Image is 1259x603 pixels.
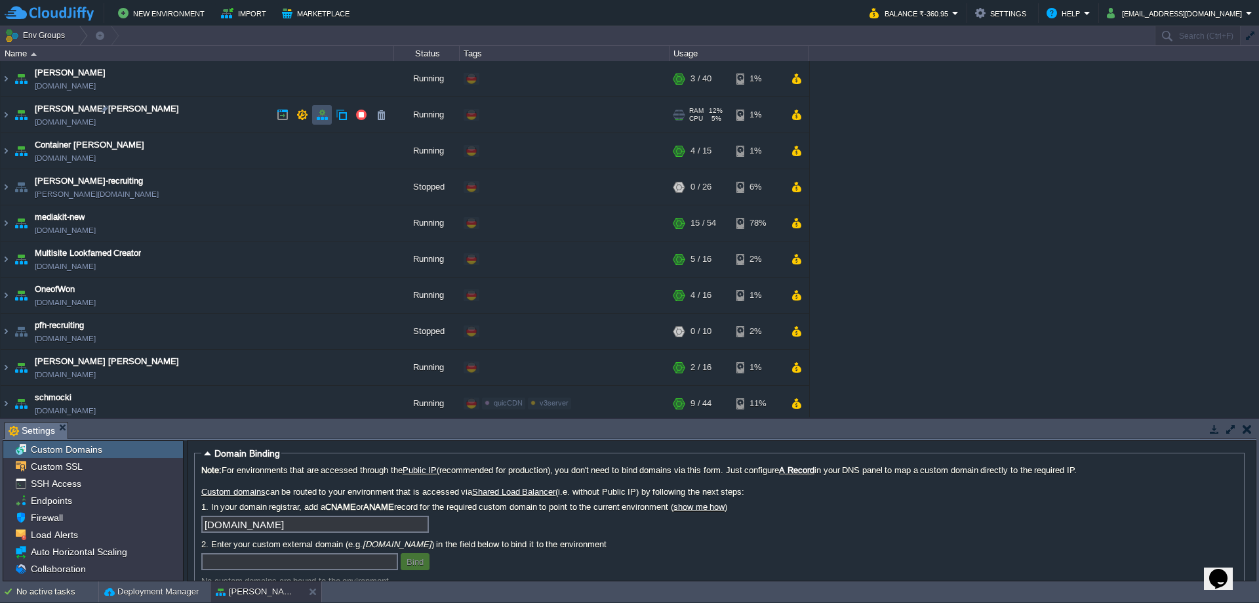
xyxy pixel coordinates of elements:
a: [DOMAIN_NAME] [35,404,96,417]
img: AMDAwAAAACH5BAEAAAAALAAAAAABAAEAAAICRAEAOw== [1,133,11,169]
span: Change Owner [28,580,96,592]
div: 1% [736,278,779,313]
img: AMDAwAAAACH5BAEAAAAALAAAAAABAAEAAAICRAEAOw== [12,205,30,241]
a: [DOMAIN_NAME] [35,260,96,273]
img: AMDAwAAAACH5BAEAAAAALAAAAAABAAEAAAICRAEAOw== [1,97,11,133]
a: [PERSON_NAME]-recruiting [35,175,143,188]
div: 5 / 16 [690,241,711,277]
span: Container [PERSON_NAME] [35,138,144,152]
img: AMDAwAAAACH5BAEAAAAALAAAAAABAAEAAAICRAEAOw== [1,350,11,385]
span: Auto Horizontal Scaling [28,546,129,558]
a: [DOMAIN_NAME] [35,115,96,129]
img: AMDAwAAAACH5BAEAAAAALAAAAAABAAEAAAICRAEAOw== [12,350,30,385]
img: AMDAwAAAACH5BAEAAAAALAAAAAABAAEAAAICRAEAOw== [12,61,30,96]
div: 11% [736,386,779,421]
button: Balance ₹-360.95 [869,5,952,21]
img: AMDAwAAAACH5BAEAAAAALAAAAAABAAEAAAICRAEAOw== [1,241,11,277]
div: 1% [736,97,779,133]
a: Custom domains [201,487,266,497]
span: Load Alerts [28,529,80,541]
div: 4 / 15 [690,133,711,169]
a: Public IP [403,465,437,475]
div: Status [395,46,459,61]
a: [DOMAIN_NAME] [35,368,96,381]
div: Tags [460,46,669,61]
button: Settings [975,5,1030,21]
div: Running [394,205,460,241]
span: Domain Binding [214,448,280,459]
img: AMDAwAAAACH5BAEAAAAALAAAAAABAAEAAAICRAEAOw== [1,205,11,241]
div: Stopped [394,314,460,349]
div: Running [394,61,460,96]
img: AMDAwAAAACH5BAEAAAAALAAAAAABAAEAAAICRAEAOw== [1,278,11,313]
div: 4 / 16 [690,278,711,313]
span: Custom Domains [28,444,104,455]
a: A Record [779,465,814,475]
div: No active tasks [16,581,98,602]
span: CPU [689,115,703,123]
b: CNAME [325,502,356,512]
a: Collaboration [28,563,88,575]
div: 0 / 26 [690,169,711,205]
div: 2% [736,314,779,349]
div: Running [394,97,460,133]
button: [PERSON_NAME] [PERSON_NAME] [216,585,298,598]
a: [PERSON_NAME] [PERSON_NAME] [35,355,179,368]
div: Running [394,350,460,385]
div: Running [394,133,460,169]
img: AMDAwAAAACH5BAEAAAAALAAAAAABAAEAAAICRAEAOw== [1,169,11,205]
label: For environments that are accessed through the (recommended for production), you don't need to bi... [201,465,1237,475]
span: Endpoints [28,495,74,507]
div: 2 / 16 [690,350,711,385]
label: can be routed to your environment that is accessed via (i.e. without Public IP) by following the ... [201,487,1237,497]
img: AMDAwAAAACH5BAEAAAAALAAAAAABAAEAAAICRAEAOw== [12,278,30,313]
a: mediakit-new [35,211,85,224]
div: 3 / 40 [690,61,711,96]
iframe: chat widget [1204,551,1246,590]
button: Marketplace [282,5,353,21]
div: Usage [670,46,809,61]
img: AMDAwAAAACH5BAEAAAAALAAAAAABAAEAAAICRAEAOw== [12,169,30,205]
a: [DOMAIN_NAME] [35,79,96,93]
button: Env Groups [5,26,70,45]
b: Note: [201,465,222,475]
div: Name [1,46,393,61]
img: AMDAwAAAACH5BAEAAAAALAAAAAABAAEAAAICRAEAOw== [12,97,30,133]
b: ANAME [363,502,394,512]
div: Running [394,241,460,277]
span: quicCDN [494,399,523,407]
a: pfh-recruiting [35,319,84,332]
div: Running [394,386,460,421]
button: [EMAIL_ADDRESS][DOMAIN_NAME] [1107,5,1246,21]
span: v3server [540,399,569,407]
label: 2. Enter your custom external domain (e.g. ) in the field below to bind it to the environment [201,539,1237,549]
a: Custom SSL [28,461,85,472]
img: AMDAwAAAACH5BAEAAAAALAAAAAABAAEAAAICRAEAOw== [12,386,30,421]
button: Help [1047,5,1084,21]
span: [DOMAIN_NAME] [35,224,96,237]
img: CloudJiffy [5,5,94,22]
span: 12% [709,107,723,115]
img: AMDAwAAAACH5BAEAAAAALAAAAAABAAEAAAICRAEAOw== [12,133,30,169]
img: AMDAwAAAACH5BAEAAAAALAAAAAABAAEAAAICRAEAOw== [1,61,11,96]
i: [DOMAIN_NAME] [363,539,431,549]
span: SSH Access [28,478,83,489]
div: Running [394,278,460,313]
a: [DOMAIN_NAME] [35,332,96,345]
a: [PERSON_NAME] [PERSON_NAME] [35,102,179,115]
div: No custom domains are bound to the environment [201,576,1237,586]
div: 1% [736,350,779,385]
img: AMDAwAAAACH5BAEAAAAALAAAAAABAAEAAAICRAEAOw== [31,52,37,56]
span: Multisite Lookfamed Creator [35,247,141,260]
a: [PERSON_NAME] [35,66,106,79]
div: 1% [736,61,779,96]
